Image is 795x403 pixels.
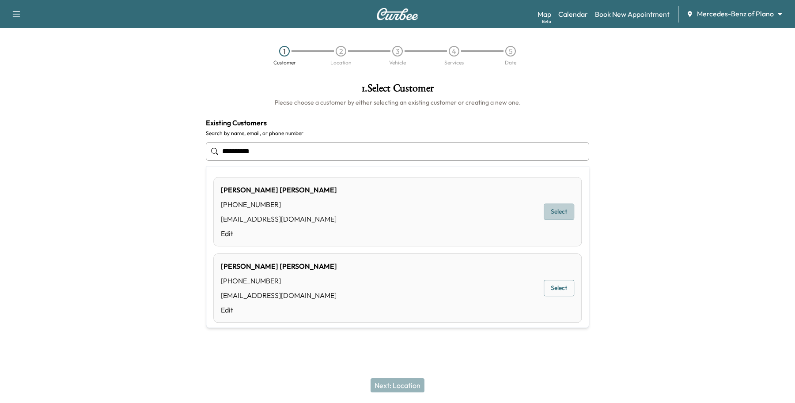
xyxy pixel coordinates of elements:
[376,8,419,20] img: Curbee Logo
[392,46,403,56] div: 3
[273,60,296,65] div: Customer
[221,185,337,195] div: [PERSON_NAME] [PERSON_NAME]
[206,130,589,137] label: Search by name, email, or phone number
[389,60,406,65] div: Vehicle
[206,83,589,98] h1: 1 . Select Customer
[505,46,516,56] div: 5
[206,98,589,107] h6: Please choose a customer by either selecting an existing customer or creating a new one.
[538,9,551,19] a: MapBeta
[221,199,337,210] div: [PHONE_NUMBER]
[336,46,346,56] div: 2
[206,117,589,128] h4: Existing Customers
[449,46,459,56] div: 4
[542,18,551,25] div: Beta
[505,60,516,65] div: Date
[330,60,352,65] div: Location
[221,305,337,315] a: Edit
[221,228,337,239] a: Edit
[221,275,337,286] div: [PHONE_NUMBER]
[595,9,670,19] a: Book New Appointment
[697,9,774,19] span: Mercedes-Benz of Plano
[544,280,574,297] button: Select
[444,60,464,65] div: Services
[221,261,337,271] div: [PERSON_NAME] [PERSON_NAME]
[558,9,588,19] a: Calendar
[221,290,337,301] div: [EMAIL_ADDRESS][DOMAIN_NAME]
[221,214,337,224] div: [EMAIL_ADDRESS][DOMAIN_NAME]
[544,204,574,220] button: Select
[279,46,290,56] div: 1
